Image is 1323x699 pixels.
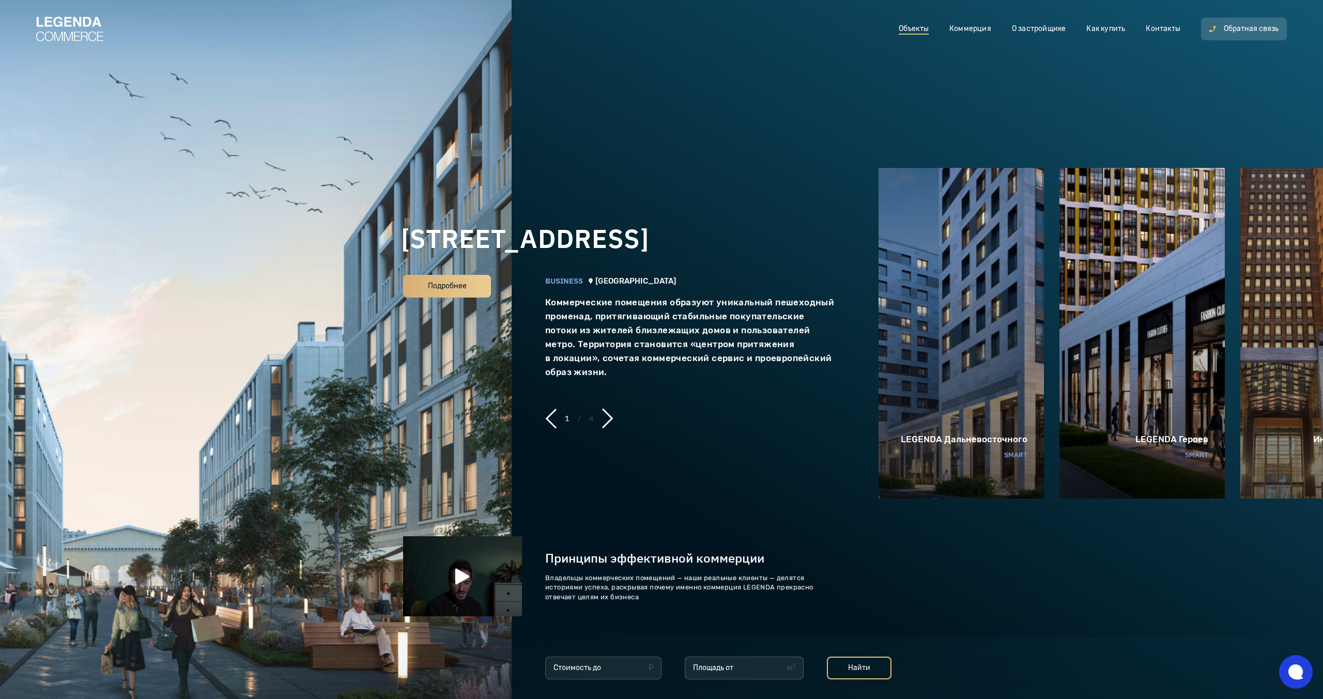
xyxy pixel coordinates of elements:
[545,408,557,429] button: Предыдущий объект
[647,657,661,679] label: ₽
[827,657,891,679] button: Найти
[1076,449,1208,460] p: smart
[895,449,1027,460] p: smart
[545,657,605,679] label: Стоимость до
[899,23,929,35] a: Объекты
[403,536,824,616] button: Запуск видео
[403,224,649,254] a: [STREET_ADDRESS]
[949,23,991,35] a: Коммерция
[1076,432,1208,446] h3: LEGENDA Героев
[786,657,804,679] label: м
[792,662,795,669] sup: 2
[602,408,613,429] button: Следующий объект
[1201,18,1287,40] button: Обратная связь
[1012,23,1066,35] a: О застройщике
[1086,23,1125,35] a: Как купить
[895,432,1027,446] h3: LEGENDA Дальневосточного
[403,275,491,298] a: Подробнее
[685,657,737,679] label: Площадь от
[1146,23,1180,35] a: Контакты
[401,224,649,254] h2: [STREET_ADDRESS]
